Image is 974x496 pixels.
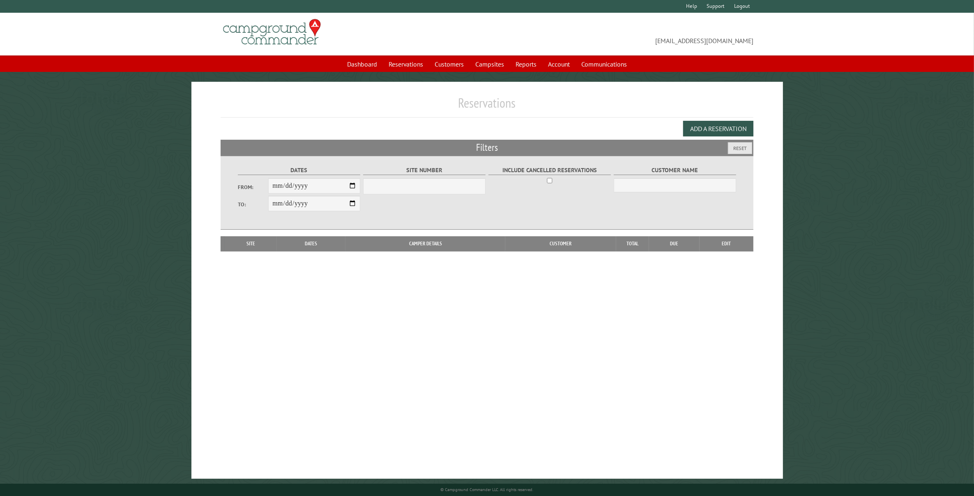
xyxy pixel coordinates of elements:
th: Dates [277,236,345,251]
a: Communications [576,56,632,72]
a: Dashboard [342,56,382,72]
button: Add a Reservation [683,121,753,136]
label: To: [238,201,269,208]
span: [EMAIL_ADDRESS][DOMAIN_NAME] [487,23,754,46]
a: Account [543,56,575,72]
h2: Filters [221,140,754,155]
a: Reports [511,56,541,72]
h1: Reservations [221,95,754,118]
label: From: [238,183,269,191]
a: Customers [430,56,469,72]
label: Include Cancelled Reservations [488,166,611,175]
th: Customer [505,236,616,251]
th: Edit [700,236,754,251]
th: Site [225,236,277,251]
button: Reset [728,142,752,154]
a: Reservations [384,56,428,72]
th: Camper Details [345,236,505,251]
th: Total [616,236,649,251]
th: Due [649,236,700,251]
a: Campsites [470,56,509,72]
label: Dates [238,166,361,175]
label: Site Number [363,166,486,175]
img: Campground Commander [221,16,323,48]
label: Customer Name [614,166,737,175]
small: © Campground Commander LLC. All rights reserved. [441,487,534,492]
